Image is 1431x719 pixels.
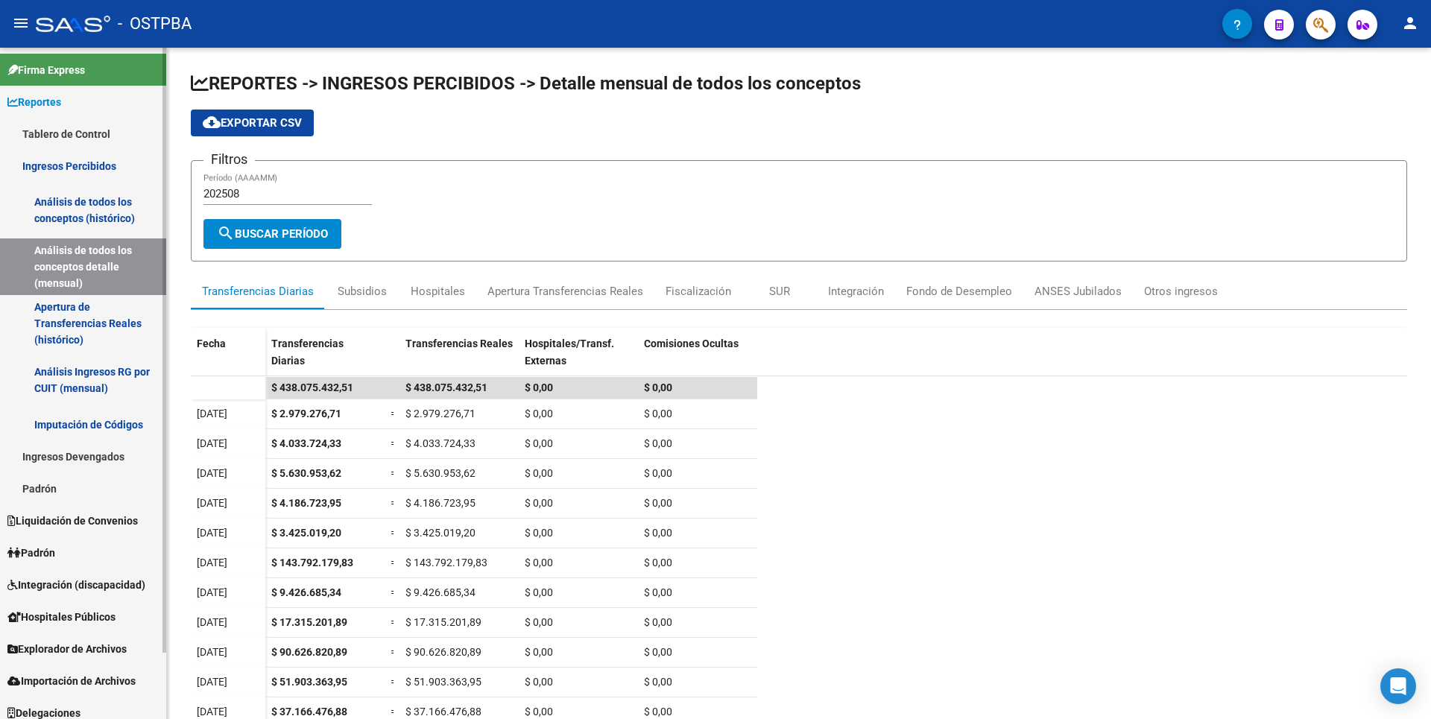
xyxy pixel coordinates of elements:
span: - OSTPBA [118,7,192,40]
span: [DATE] [197,706,227,718]
span: = [391,616,397,628]
span: $ 0,00 [644,497,672,509]
span: Hospitales Públicos [7,609,116,625]
span: $ 90.626.820,89 [271,646,347,658]
span: $ 37.166.476,88 [405,706,481,718]
span: $ 0,00 [525,408,553,419]
div: Apertura Transferencias Reales [487,283,643,300]
datatable-header-cell: Comisiones Ocultas [638,328,757,390]
span: $ 17.315.201,89 [271,616,347,628]
span: $ 0,00 [644,646,672,658]
div: Integración [828,283,884,300]
span: Transferencias Diarias [271,338,344,367]
span: $ 5.630.953,62 [271,467,341,479]
span: $ 90.626.820,89 [405,646,481,658]
span: [DATE] [197,408,227,419]
mat-icon: cloud_download [203,113,221,131]
span: $ 0,00 [644,527,672,539]
span: = [391,497,397,509]
span: $ 0,00 [644,467,672,479]
span: $ 0,00 [644,616,672,628]
datatable-header-cell: Transferencias Reales [399,328,519,390]
span: $ 0,00 [644,381,672,393]
span: REPORTES -> INGRESOS PERCIBIDOS -> Detalle mensual de todos los conceptos [191,73,861,94]
span: Buscar Período [217,227,328,241]
span: $ 0,00 [644,408,672,419]
span: Integración (discapacidad) [7,577,145,593]
span: $ 0,00 [525,676,553,688]
div: Transferencias Diarias [202,283,314,300]
span: $ 4.186.723,95 [271,497,341,509]
div: ANSES Jubilados [1034,283,1122,300]
div: Subsidios [338,283,387,300]
span: Hospitales/Transf. Externas [525,338,614,367]
span: $ 438.075.432,51 [271,381,353,393]
datatable-header-cell: Transferencias Diarias [265,328,385,390]
span: $ 143.792.179,83 [271,557,353,568]
button: Exportar CSV [191,110,314,136]
span: Explorador de Archivos [7,641,127,657]
button: Buscar Período [203,219,341,249]
span: $ 0,00 [525,557,553,568]
div: SUR [769,283,790,300]
span: $ 37.166.476,88 [271,706,347,718]
span: [DATE] [197,437,227,449]
span: $ 0,00 [525,616,553,628]
datatable-header-cell: Fecha [191,328,265,390]
span: $ 0,00 [525,706,553,718]
span: $ 0,00 [525,437,553,449]
span: $ 0,00 [525,527,553,539]
mat-icon: menu [12,14,30,32]
span: $ 0,00 [525,467,553,479]
span: = [391,646,397,658]
span: $ 9.426.685,34 [271,586,341,598]
span: [DATE] [197,527,227,539]
span: Padrón [7,545,55,561]
span: [DATE] [197,646,227,658]
mat-icon: search [217,224,235,242]
span: $ 0,00 [525,497,553,509]
span: = [391,706,397,718]
span: $ 4.186.723,95 [405,497,476,509]
h3: Filtros [203,149,255,170]
span: [DATE] [197,557,227,568]
span: = [391,557,397,568]
span: Reportes [7,94,61,110]
div: Hospitales [411,283,465,300]
span: [DATE] [197,586,227,598]
span: Liquidación de Convenios [7,513,138,529]
span: $ 2.979.276,71 [405,408,476,419]
span: $ 0,00 [525,586,553,598]
span: = [391,408,397,419]
span: = [391,467,397,479]
div: Fiscalización [666,283,731,300]
span: $ 4.033.724,33 [405,437,476,449]
span: $ 17.315.201,89 [405,616,481,628]
span: $ 3.425.019,20 [405,527,476,539]
span: Exportar CSV [203,116,302,130]
mat-icon: person [1401,14,1419,32]
span: Transferencias Reales [405,338,513,349]
div: Fondo de Desempleo [906,283,1012,300]
span: [DATE] [197,497,227,509]
span: = [391,527,397,539]
span: [DATE] [197,676,227,688]
span: Importación de Archivos [7,673,136,689]
span: = [391,586,397,598]
span: $ 0,00 [644,586,672,598]
div: Open Intercom Messenger [1380,668,1416,704]
span: $ 0,00 [644,676,672,688]
span: $ 51.903.363,95 [271,676,347,688]
span: $ 4.033.724,33 [271,437,341,449]
span: Comisiones Ocultas [644,338,739,349]
span: $ 143.792.179,83 [405,557,487,568]
span: $ 9.426.685,34 [405,586,476,598]
span: = [391,437,397,449]
span: $ 0,00 [525,381,553,393]
span: $ 0,00 [644,557,672,568]
span: $ 0,00 [525,646,553,658]
span: $ 438.075.432,51 [405,381,487,393]
span: $ 51.903.363,95 [405,676,481,688]
span: $ 0,00 [644,437,672,449]
div: Otros ingresos [1144,283,1218,300]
